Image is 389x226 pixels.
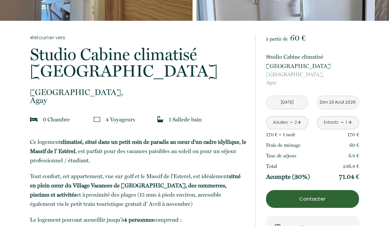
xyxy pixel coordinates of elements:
a: + [348,117,352,128]
span: s [133,116,135,123]
p: Ce logement , est parfait pour des vacances paisibles au soleil ou pour un séjour professionnel /... [30,137,246,165]
div: 1 [345,119,348,126]
a: - [341,117,344,128]
b: situé en plein cœur du Village Vacances de [GEOGRAPHIC_DATA], des commerces, piscines et activités [30,173,241,198]
p: Frais de ménage [266,141,301,149]
p: 60 € [349,141,359,149]
a: - [290,117,293,128]
a: + [297,117,301,128]
button: Contacter [266,190,359,208]
p: Taxe de séjour [266,152,296,160]
p: 4 Voyageur [105,115,135,124]
p: Studio Cabine climatisé [GEOGRAPHIC_DATA] [30,46,246,79]
p: 6.8 € [348,152,359,160]
p: 0 Chambre [43,115,70,124]
p: 71.04 € [339,173,359,181]
p: 170 € [347,131,359,139]
input: Départ [317,96,359,109]
span: 60 € [290,33,306,43]
span: à partir de [266,36,288,42]
p: Contacter [268,195,357,203]
b: climatisé, situé dans un petit coin de paradis au cœur d'un cadre idyllique, le Massif de l' Estérel [30,139,246,154]
p: Acompte (30%) [266,173,310,181]
input: Arrivée [266,96,308,109]
button: Ouvrir le widget de chat LiveChat [5,3,25,22]
p: Agay [30,88,246,104]
div: Enfants [324,119,339,126]
a: Retourner vers [30,34,246,41]
p: Studio Cabine climatisé [GEOGRAPHIC_DATA] [266,52,359,71]
p: Total [266,162,277,170]
p: 170 € × 1 nuit [266,131,295,139]
p: Tout confort, cet appartement, vue sur golf et le Massif de l'Esterel, est idéalement et à proxim... [30,172,246,209]
p: Le logement pouvant accueillir jusqu'à comprend : [30,215,246,224]
span: [GEOGRAPHIC_DATA], [266,71,359,79]
div: Adultes [273,119,288,126]
p: Agay [266,71,359,86]
img: guests [94,116,100,123]
b: 4 personnes [124,216,154,223]
span: [GEOGRAPHIC_DATA], [30,88,246,96]
p: 1 Salle de bain [169,115,202,124]
p: 236.8 € [343,162,359,170]
div: 2 [294,119,297,126]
